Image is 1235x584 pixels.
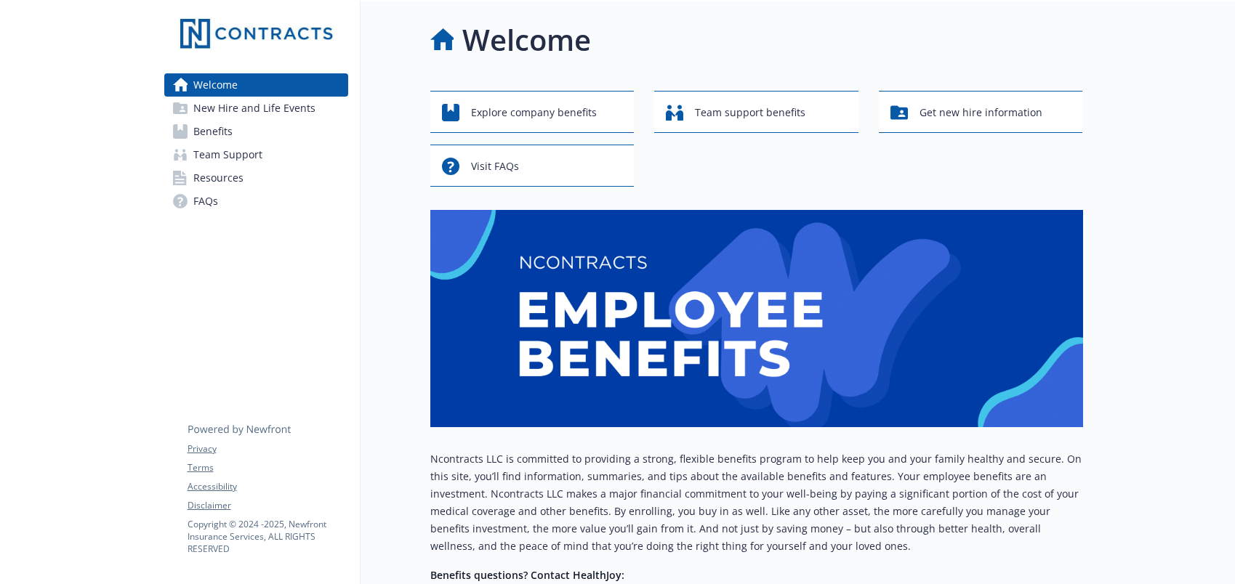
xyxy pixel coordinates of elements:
a: Accessibility [188,480,347,493]
button: Team support benefits [654,91,858,133]
span: Team Support [193,143,262,166]
span: Welcome [193,73,238,97]
span: New Hire and Life Events [193,97,315,120]
img: overview page banner [430,210,1083,427]
a: Privacy [188,442,347,455]
span: Get new hire information [920,99,1042,126]
span: FAQs [193,190,218,213]
span: Team support benefits [695,99,805,126]
span: Resources [193,166,244,190]
a: Disclaimer [188,499,347,512]
span: Explore company benefits [471,99,597,126]
span: Benefits [193,120,233,143]
span: Visit FAQs [471,153,519,180]
button: Get new hire information [879,91,1083,133]
p: Ncontracts LLC is committed to providing a strong, flexible benefits program to help keep you and... [430,450,1083,555]
a: New Hire and Life Events [164,97,348,120]
a: FAQs [164,190,348,213]
h1: Welcome [462,18,591,62]
a: Resources [164,166,348,190]
button: Visit FAQs [430,145,635,187]
strong: Benefits questions? Contact HealthJoy: [430,568,624,582]
a: Benefits [164,120,348,143]
p: Copyright © 2024 - 2025 , Newfront Insurance Services, ALL RIGHTS RESERVED [188,518,347,555]
a: Welcome [164,73,348,97]
a: Team Support [164,143,348,166]
button: Explore company benefits [430,91,635,133]
a: Terms [188,461,347,474]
